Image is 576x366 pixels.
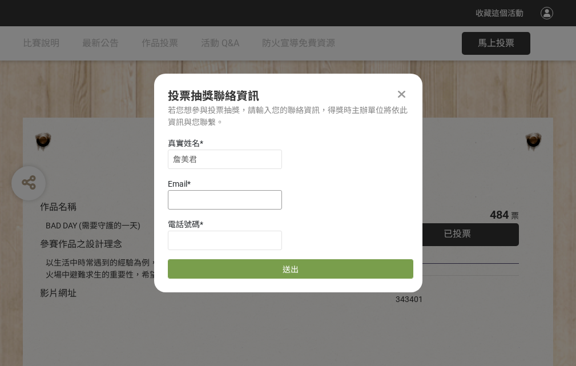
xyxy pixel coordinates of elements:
[426,281,483,293] iframe: Facebook Share
[142,38,178,49] span: 作品投票
[476,9,523,18] span: 收藏這個活動
[511,211,519,220] span: 票
[262,26,335,61] a: 防火宣導免費資源
[40,202,76,212] span: 作品名稱
[168,220,200,229] span: 電話號碼
[168,104,409,128] div: 若您想參與投票抽獎，請輸入您的聯絡資訊，得獎時主辦單位將依此資訊與您聯繫。
[168,179,187,188] span: Email
[478,38,514,49] span: 馬上投票
[490,208,509,222] span: 484
[444,228,471,239] span: 已投票
[23,26,59,61] a: 比賽說明
[46,220,361,232] div: BAD DAY (需要守護的一天)
[82,38,119,49] span: 最新公告
[262,38,335,49] span: 防火宣導免費資源
[40,288,76,299] span: 影片網址
[46,257,361,281] div: 以生活中時常遇到的經驗為例，透過對比的方式宣傳住宅用火災警報器、家庭逃生計畫及火場中避難求生的重要性，希望透過趣味的短影音讓更多人認識到更多的防火觀念。
[201,38,239,49] span: 活動 Q&A
[40,239,122,250] span: 參賽作品之設計理念
[82,26,119,61] a: 最新公告
[168,87,409,104] div: 投票抽獎聯絡資訊
[168,259,413,279] button: 送出
[142,26,178,61] a: 作品投票
[201,26,239,61] a: 活動 Q&A
[462,32,530,55] button: 馬上投票
[23,38,59,49] span: 比賽說明
[168,139,200,148] span: 真實姓名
